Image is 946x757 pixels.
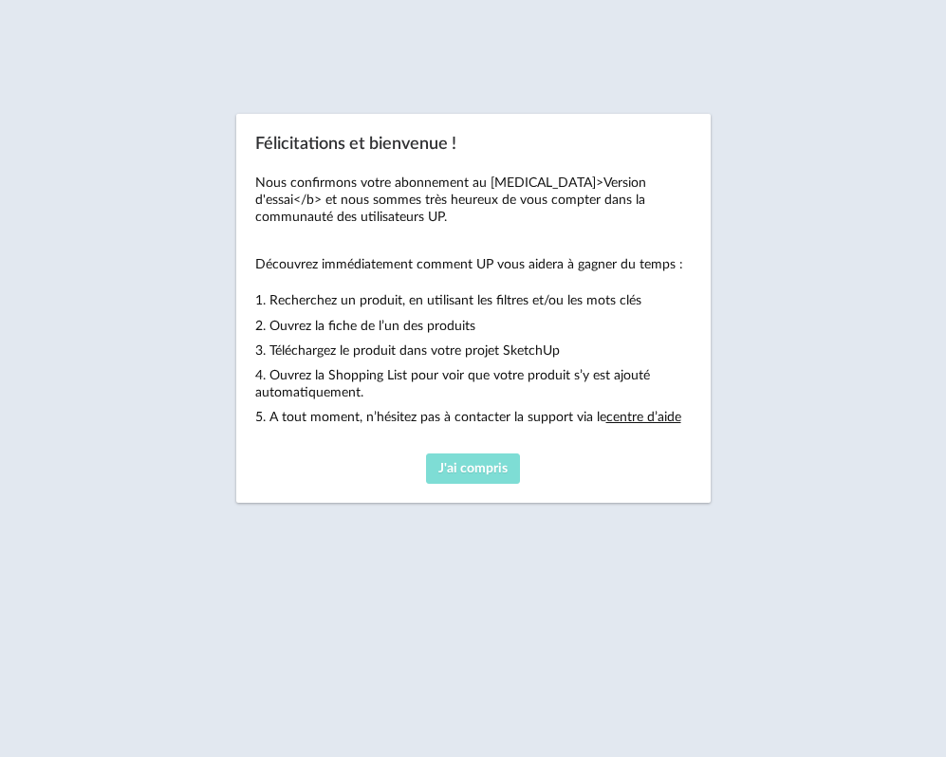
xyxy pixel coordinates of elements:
p: 3. Téléchargez le produit dans votre projet SketchUp [255,342,692,360]
p: 2. Ouvrez la fiche de l’un des produits [255,318,692,335]
p: Découvrez immédiatement comment UP vous aidera à gagner du temps : [255,256,692,273]
div: Félicitations et bienvenue ! [236,114,711,503]
span: Félicitations et bienvenue ! [255,136,456,153]
button: J'ai compris [426,453,521,484]
p: Nous confirmons votre abonnement au [MEDICAL_DATA]>Version d'essai</b> et nous sommes très heureu... [255,175,692,227]
a: centre d’aide [606,411,681,424]
p: 5. A tout moment, n’hésitez pas à contacter la support via le [255,409,692,426]
p: 1. Recherchez un produit, en utilisant les filtres et/ou les mots clés [255,292,692,309]
span: J'ai compris [438,462,508,475]
p: 4. Ouvrez la Shopping List pour voir que votre produit s’y est ajouté automatiquement. [255,367,692,401]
